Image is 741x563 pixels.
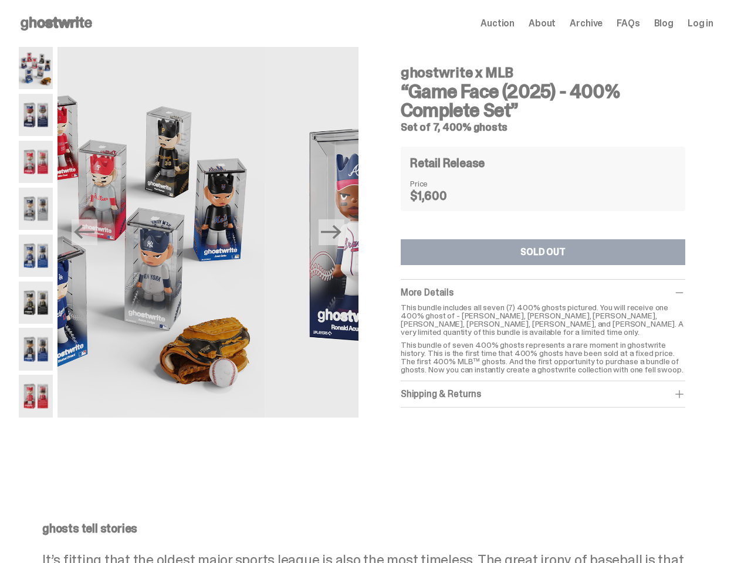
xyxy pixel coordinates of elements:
button: SOLD OUT [401,239,685,265]
img: 07-ghostwrite-mlb-game-face-complete-set-juan-soto.png [19,328,53,370]
img: 05-ghostwrite-mlb-game-face-complete-set-shohei-ohtani.png [19,235,53,277]
a: About [529,19,556,28]
h3: “Game Face (2025) - 400% Complete Set” [401,82,685,120]
img: 01-ghostwrite-mlb-game-face-complete-set.png [19,47,53,89]
img: 02-ghostwrite-mlb-game-face-complete-set-ronald-acuna-jr.png [265,47,566,423]
h5: Set of 7, 400% ghosts [401,122,685,133]
p: This bundle includes all seven (7) 400% ghosts pictured. You will receive one 400% ghost of - [PE... [401,303,685,336]
a: Auction [481,19,515,28]
h4: Retail Release [410,157,485,169]
a: FAQs [617,19,640,28]
p: This bundle of seven 400% ghosts represents a rare moment in ghostwrite history. This is the firs... [401,341,685,374]
h4: ghostwrite x MLB [401,66,685,80]
button: Next [319,219,344,245]
a: Log in [688,19,713,28]
span: More Details [401,286,454,299]
dd: $1,600 [410,190,469,202]
a: Archive [570,19,603,28]
button: Previous [72,219,97,245]
a: Blog [654,19,674,28]
img: 02-ghostwrite-mlb-game-face-complete-set-ronald-acuna-jr.png [19,94,53,136]
img: 04-ghostwrite-mlb-game-face-complete-set-aaron-judge.png [19,188,53,230]
p: ghosts tell stories [42,523,690,534]
dt: Price [410,179,469,188]
img: 03-ghostwrite-mlb-game-face-complete-set-bryce-harper.png [19,141,53,183]
img: 06-ghostwrite-mlb-game-face-complete-set-paul-skenes.png [19,281,53,324]
div: Shipping & Returns [401,388,685,400]
div: SOLD OUT [520,247,566,257]
img: 08-ghostwrite-mlb-game-face-complete-set-mike-trout.png [19,375,53,417]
